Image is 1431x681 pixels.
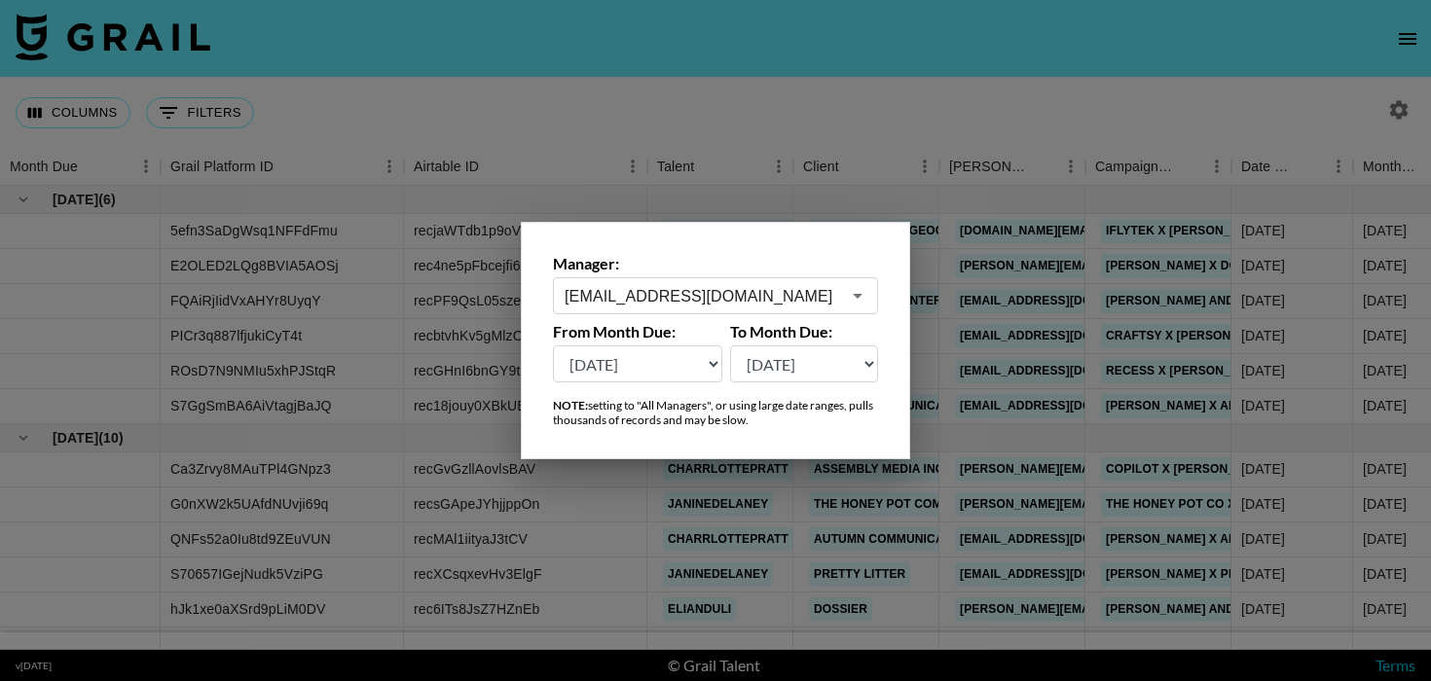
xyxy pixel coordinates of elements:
label: Manager: [553,254,878,273]
label: From Month Due: [553,322,722,341]
div: setting to "All Managers", or using large date ranges, pulls thousands of records and may be slow. [553,398,878,427]
label: To Month Due: [730,322,879,341]
strong: NOTE: [553,398,588,412]
button: Open [844,282,871,309]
